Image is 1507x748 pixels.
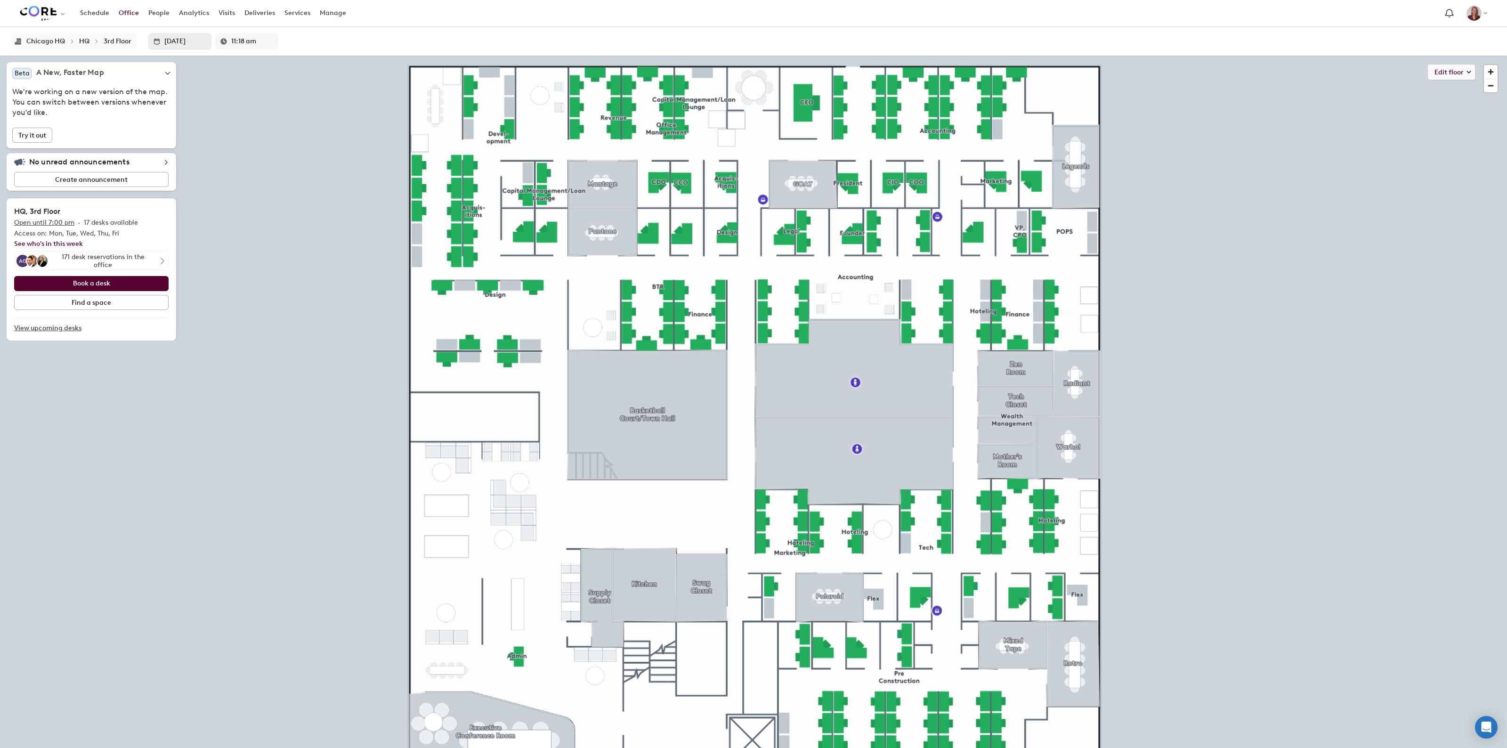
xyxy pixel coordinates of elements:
[25,255,37,267] img: Adam Joel
[75,5,114,22] a: Schedule
[14,157,169,168] div: No unread announcements
[12,128,52,143] button: Try it out
[36,68,104,79] h5: A New, Faster Map
[14,240,83,248] a: See who's in this week
[1441,5,1458,22] a: Notification bell navigates to notifications page
[14,206,169,217] h2: HQ, 3rd Floor
[14,172,169,187] button: Create announcement
[24,34,68,48] button: Chicago HQ
[1466,6,1482,21] img: Eryn Kurdys
[280,5,315,22] a: Services
[35,255,48,267] img: Adisa Kahvedzic
[1443,7,1456,20] span: Notification bell navigates to notifications page
[16,255,29,267] div: AG
[240,5,280,22] a: Deliveries
[14,217,74,228] p: Open until 7:00 pm
[231,33,274,50] input: Enter a time in h:mm a format or select it for a dropdown list
[12,68,170,118] div: BetaA New, Faster MapWe're working on a new version of the map. You can switch between versions w...
[29,157,130,167] h5: No unread announcements
[101,34,134,48] button: 3rd Floor
[26,254,40,268] div: Adam Joel
[1462,3,1492,23] button: Eryn Kurdys
[14,276,169,291] button: Book a desk
[14,228,169,239] p: Access on: Mon, Tue, Wed, Thu, Fri
[114,5,144,22] a: Office
[174,5,214,22] a: Analytics
[84,217,138,228] p: 17 desks available
[16,254,30,268] div: Adam Grant
[36,254,50,268] div: Adisa Kahvedzic
[144,5,174,22] a: People
[315,5,351,22] a: Manage
[26,37,65,45] div: Chicago HQ
[15,3,71,24] button: Select an organization - Core Spaces currently selected
[14,295,169,310] button: Find a space
[14,252,169,270] button: Adam GrantAdam JoelAdisa Kahvedzic171 desk reservations in the office
[79,37,89,45] div: HQ
[1475,716,1498,739] div: Open Intercom Messenger
[15,69,29,77] span: Beta
[14,318,169,339] a: View upcoming desks
[164,33,207,50] input: Enter date in L format or select it from the dropdown
[76,34,92,48] button: HQ
[104,37,131,45] div: 3rd Floor
[214,5,240,22] a: Visits
[12,87,170,118] span: We're working on a new version of the map. You can switch between versions whenever you'd like.
[50,253,153,269] div: 171 desk reservations in the office
[1428,65,1475,80] button: Edit floor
